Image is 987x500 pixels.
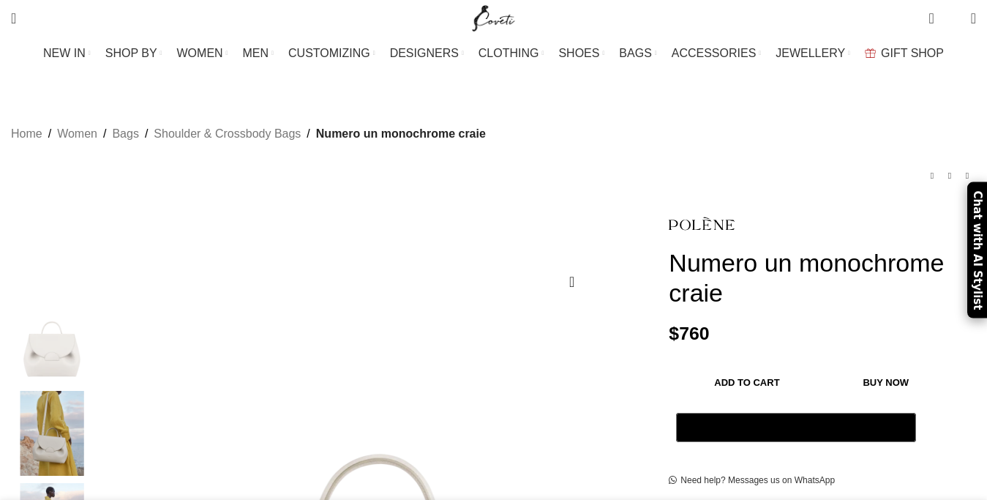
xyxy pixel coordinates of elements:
a: 0 [921,4,941,33]
a: Site logo [469,11,518,23]
bdi: 760 [669,324,709,343]
a: WOMEN [177,39,228,68]
a: Search [4,4,23,33]
span: ACCESSORIES [672,46,757,60]
a: MEN [243,39,274,68]
a: SHOP BY [105,39,162,68]
span: MEN [243,46,269,60]
div: 1 / 5 [7,298,97,391]
a: DESIGNERS [390,39,464,68]
span: SHOES [558,46,599,60]
a: Next product [958,167,976,184]
span: BAGS [619,46,651,60]
span: 0 [930,7,941,18]
span: GIFT SHOP [881,46,944,60]
a: NEW IN [43,39,91,68]
a: SHOES [558,39,604,68]
span: JEWELLERY [776,46,845,60]
div: 2 / 5 [7,391,97,484]
span: CUSTOMIZING [288,46,370,60]
span: WOMEN [177,46,223,60]
a: Home [11,124,42,143]
a: Bags [112,124,138,143]
span: NEW IN [43,46,86,60]
a: Previous product [923,167,941,184]
button: Buy now [825,367,947,398]
a: CUSTOMIZING [288,39,375,68]
span: DESIGNERS [390,46,459,60]
a: JEWELLERY [776,39,850,68]
a: GIFT SHOP [865,39,944,68]
span: SHOP BY [105,46,157,60]
img: Polene bag [7,391,97,477]
a: Need help? Messages us on WhatsApp [669,475,835,487]
span: CLOTHING [479,46,539,60]
span: $ [669,324,679,343]
nav: Breadcrumb [11,124,486,143]
div: Main navigation [4,39,983,68]
button: Add to cart [676,367,817,398]
div: My Wishlist [945,4,960,33]
a: CLOTHING [479,39,544,68]
button: Pay with GPay [676,413,915,442]
span: Numero un monochrome craie [316,124,486,143]
h1: Numero un monochrome craie [669,248,976,308]
a: Shoulder & Crossbody Bags [154,124,301,143]
a: ACCESSORIES [672,39,762,68]
img: Polene [669,206,735,241]
a: Women [57,124,97,143]
a: BAGS [619,39,656,68]
img: Polene [7,298,97,384]
img: GiftBag [865,48,876,58]
span: 0 [948,15,959,26]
